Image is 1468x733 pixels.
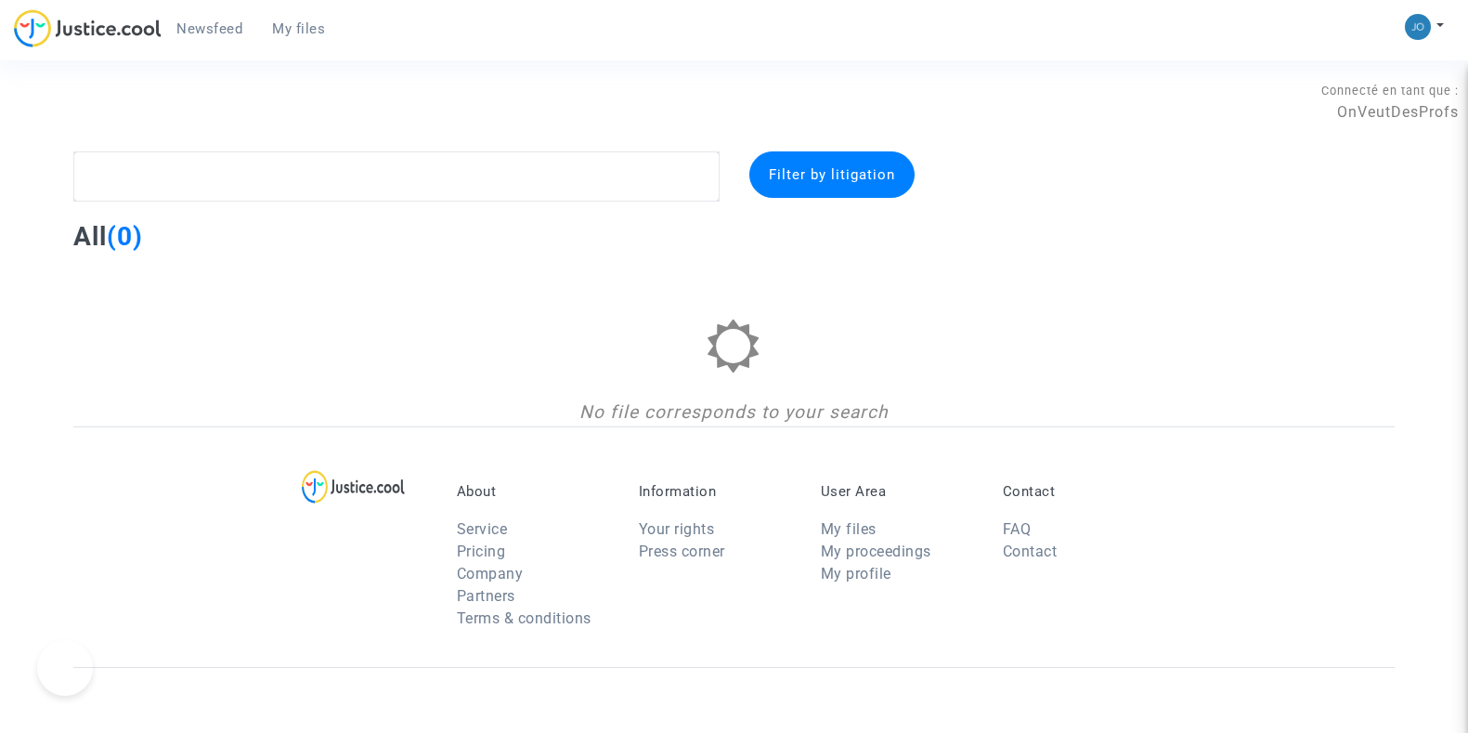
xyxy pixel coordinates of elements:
[1003,543,1058,560] a: Contact
[73,221,107,252] span: All
[257,15,340,43] a: My files
[1003,483,1157,500] p: Contact
[37,640,93,696] iframe: Help Scout Beacon - Open
[639,520,715,538] a: Your rights
[457,520,508,538] a: Service
[457,543,506,560] a: Pricing
[162,15,257,43] a: Newsfeed
[1003,520,1032,538] a: FAQ
[639,543,725,560] a: Press corner
[73,399,1395,426] div: No file corresponds to your search
[769,166,895,183] span: Filter by litigation
[14,9,162,47] img: jc-logo.svg
[821,543,931,560] a: My proceedings
[107,221,143,252] span: (0)
[457,483,611,500] p: About
[457,565,524,582] a: Company
[821,483,975,500] p: User Area
[302,470,405,504] img: logo-lg.svg
[639,483,793,500] p: Information
[272,20,325,37] span: My files
[1321,84,1459,98] span: Connecté en tant que :
[821,565,891,582] a: My profile
[1405,14,1431,40] img: 45a793c8596a0d21866ab9c5374b5e4b
[176,20,242,37] span: Newsfeed
[457,587,515,605] a: Partners
[457,609,591,627] a: Terms & conditions
[821,520,877,538] a: My files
